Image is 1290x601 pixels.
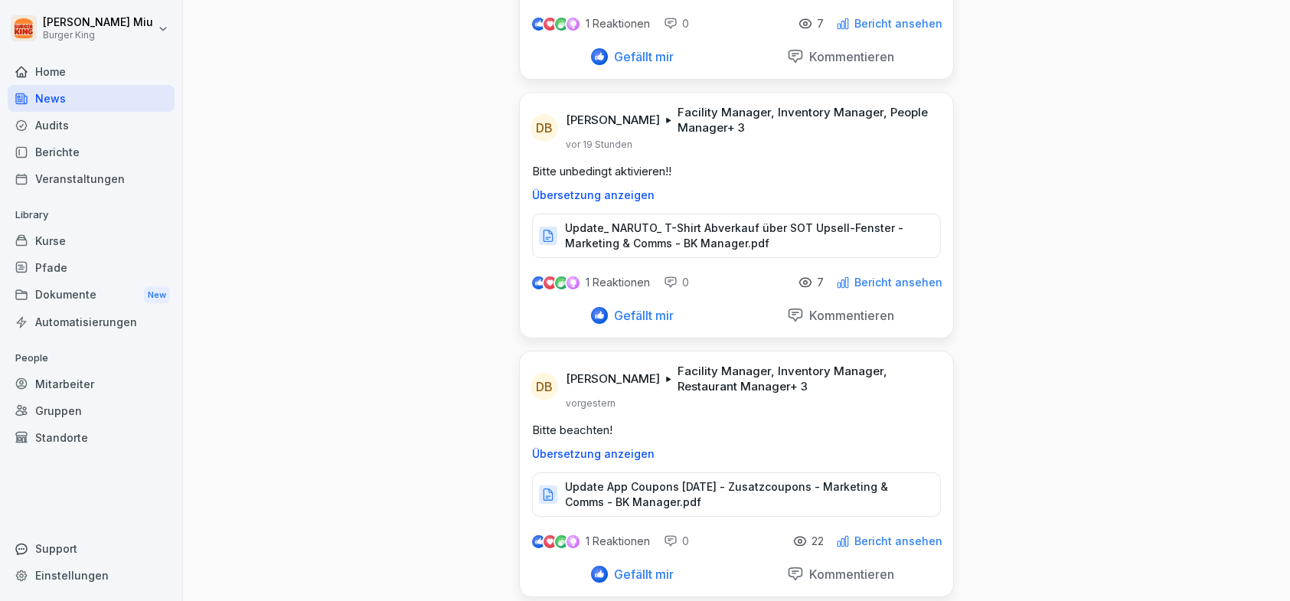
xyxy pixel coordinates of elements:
a: Pfade [8,254,175,281]
p: 1 Reaktionen [586,276,650,289]
a: Audits [8,112,175,139]
img: like [533,276,545,289]
p: Library [8,203,175,227]
p: Kommentieren [804,567,895,582]
p: People [8,346,175,371]
a: Automatisierungen [8,309,175,335]
div: New [144,286,170,304]
div: DB [531,373,558,400]
p: 22 [812,535,824,547]
img: inspiring [567,17,580,31]
a: Gruppen [8,397,175,424]
a: Mitarbeiter [8,371,175,397]
img: celebrate [555,276,568,289]
p: Übersetzung anzeigen [532,448,941,460]
p: Bitte beachten! [532,422,941,439]
p: Kommentieren [804,308,895,323]
a: Veranstaltungen [8,165,175,192]
a: Einstellungen [8,562,175,589]
p: 7 [817,276,824,289]
img: like [533,18,545,30]
p: [PERSON_NAME] [566,113,660,128]
img: inspiring [567,276,580,289]
p: Gefällt mir [608,49,674,64]
p: Burger King [43,30,153,41]
img: love [544,536,556,547]
p: 1 Reaktionen [586,535,650,547]
p: 1 Reaktionen [586,18,650,30]
div: Support [8,535,175,562]
p: Facility Manager, Inventory Manager, Restaurant Manager + 3 [678,364,935,394]
img: like [533,535,545,547]
p: Update App Coupons [DATE] - Zusatzcoupons - Marketing & Comms - BK Manager.pdf [565,479,925,510]
p: Übersetzung anzeigen [532,189,941,201]
p: [PERSON_NAME] Miu [43,16,153,29]
div: 0 [664,534,689,549]
a: Update App Coupons [DATE] - Zusatzcoupons - Marketing & Comms - BK Manager.pdf [532,492,941,507]
img: inspiring [567,534,580,548]
p: 7 [817,18,824,30]
div: 0 [664,275,689,290]
a: DokumenteNew [8,281,175,309]
p: vor 19 Stunden [566,139,632,151]
a: Standorte [8,424,175,451]
p: Bericht ansehen [854,535,942,547]
img: love [544,18,556,30]
img: love [544,277,556,289]
div: DB [531,114,558,142]
p: Kommentieren [804,49,895,64]
a: Update_ NARUTO_ T-Shirt Abverkauf über SOT Upsell-Fenster - Marketing & Comms - BK Manager.pdf [532,233,941,248]
div: Dokumente [8,281,175,309]
p: Gefällt mir [608,308,674,323]
p: Bitte unbedingt aktivieren!! [532,163,941,180]
p: [PERSON_NAME] [566,371,660,387]
img: celebrate [555,535,568,548]
a: Kurse [8,227,175,254]
p: Bericht ansehen [854,18,942,30]
p: Gefällt mir [608,567,674,582]
p: vorgestern [566,397,616,410]
img: celebrate [555,18,568,31]
a: News [8,85,175,112]
a: Berichte [8,139,175,165]
a: Home [8,58,175,85]
p: Bericht ansehen [854,276,942,289]
div: 0 [664,16,689,31]
p: Update_ NARUTO_ T-Shirt Abverkauf über SOT Upsell-Fenster - Marketing & Comms - BK Manager.pdf [565,220,925,251]
p: Facility Manager, Inventory Manager, People Manager + 3 [678,105,935,136]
